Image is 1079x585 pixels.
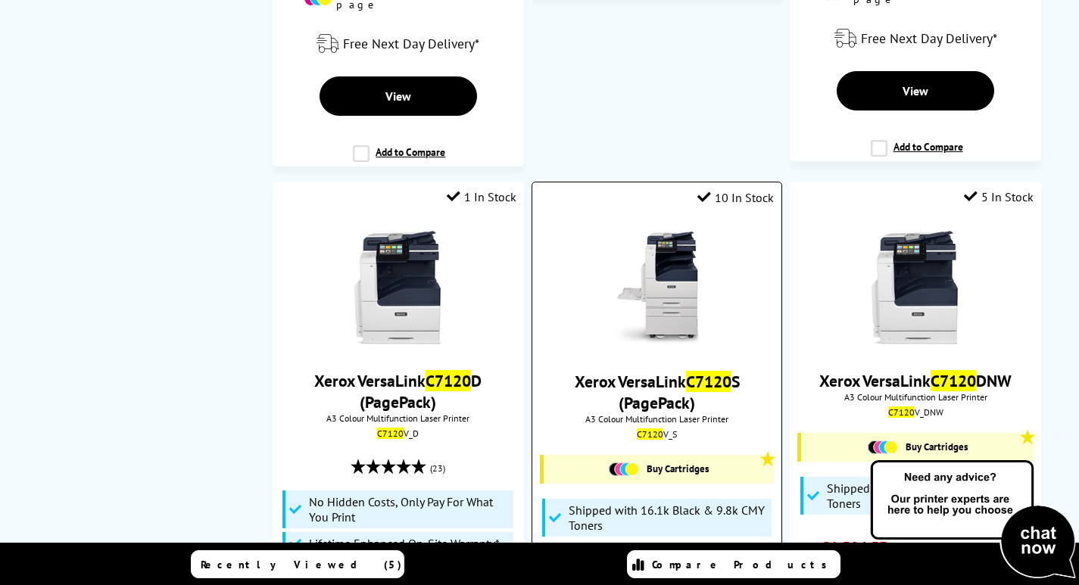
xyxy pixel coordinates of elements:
[801,406,1029,418] div: V_DNW
[931,370,976,391] mark: C7120
[280,23,516,65] div: modal_delivery
[964,189,1034,204] div: 5 In Stock
[544,428,770,440] div: V_S
[797,391,1033,403] span: A3 Colour Multifunction Laser Printer
[871,140,963,169] label: Add to Compare
[867,458,1079,582] img: Open Live Chat window
[447,189,516,204] div: 1 In Stock
[309,494,510,524] span: No Hidden Costs, Only Pay For What You Print
[637,428,663,440] mark: C7120
[797,17,1033,60] div: modal_delivery
[343,35,479,52] span: Free Next Day Delivery*
[353,145,445,174] label: Add to Compare
[827,481,1028,511] span: Shipped with 16.1k Black & 9.8k CMY Toners
[430,454,445,483] span: (23)
[868,440,898,454] img: Cartridges
[600,232,714,345] img: Xerox-C7100S-Front-Main-Small.jpg
[377,428,404,439] mark: C7120
[822,537,887,557] span: £1,584.53
[575,371,740,413] a: Xerox VersaLinkC7120S (PagePack)
[280,412,516,424] span: A3 Colour Multifunction Laser Printer
[551,462,766,476] a: Buy Cartridges
[888,406,915,418] mark: C7120
[569,503,768,533] span: Shipped with 16.1k Black & 9.8k CMY Toners
[837,71,994,110] a: View
[385,89,411,104] span: View
[819,370,1012,391] a: Xerox VersaLinkC7120DNW
[309,536,500,551] span: Lifetime Enhanced On-Site Warranty*
[906,440,968,453] span: Buy Cartridges
[314,370,482,412] a: Xerox VersaLinkC7120D (PagePack)
[426,370,471,391] mark: C7120
[609,462,639,476] img: Cartridges
[809,440,1025,454] a: Buy Cartridges
[341,231,455,344] img: Xerox-C7120-Front-Main-Small.jpg
[201,558,402,571] span: Recently Viewed (5)
[320,76,477,116] a: View
[861,30,997,47] span: Free Next Day Delivery*
[284,428,512,439] div: V_D
[647,462,709,475] span: Buy Cartridges
[859,231,972,344] img: Xerox-C7120-Front-Main-Small.jpg
[903,83,928,98] span: View
[540,413,774,425] span: A3 Colour Multifunction Laser Printer
[686,371,731,392] mark: C7120
[697,190,774,205] div: 10 In Stock
[627,550,840,578] a: Compare Products
[191,550,404,578] a: Recently Viewed (5)
[652,558,835,571] span: Compare Products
